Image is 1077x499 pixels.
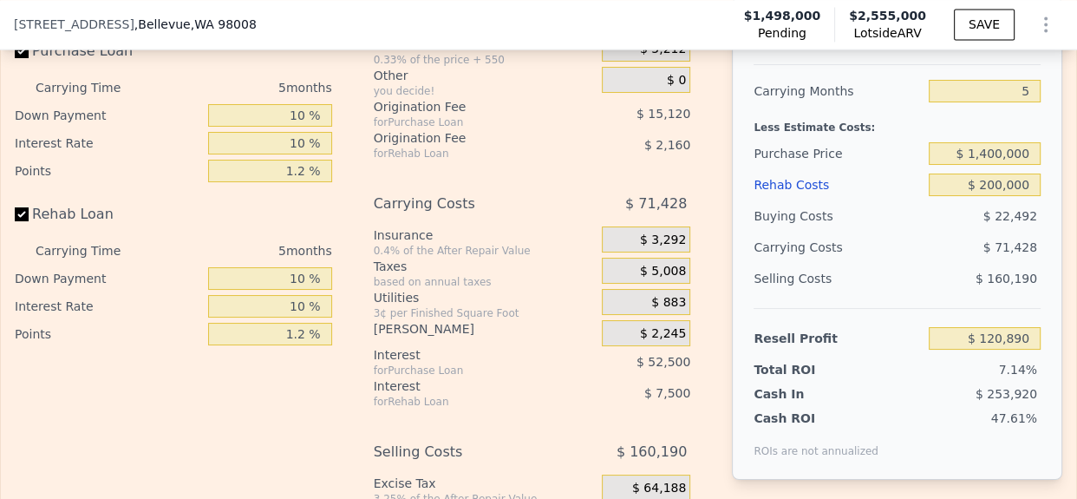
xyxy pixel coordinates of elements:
div: 5 months [151,74,332,102]
span: $ 15,120 [636,107,690,121]
span: [STREET_ADDRESS] [14,16,134,33]
div: Taxes [374,258,595,275]
input: Rehab Loan [15,207,29,221]
span: , Bellevue [134,16,257,33]
span: $ 71,428 [983,240,1037,254]
div: Rehab Costs [754,169,922,200]
span: $ 22,492 [983,209,1037,223]
span: $ 253,920 [976,387,1037,401]
div: Interest [374,346,560,364]
div: Down Payment [15,265,201,292]
span: $ 5,008 [640,264,686,279]
div: Down Payment [15,102,201,129]
span: , WA 98008 [191,17,257,31]
div: Carrying Costs [374,188,560,220]
div: for Purchase Loan [374,115,560,129]
span: $ 52,500 [636,355,690,369]
div: 3¢ per Finished Square Foot [374,306,595,320]
div: [PERSON_NAME] [374,320,595,338]
button: Show Options [1028,7,1063,42]
span: $ 883 [651,295,686,311]
span: Lotside ARV [849,24,926,42]
div: based on annual taxes [374,275,595,289]
div: Carrying Months [754,76,922,107]
div: 0.33% of the price + 550 [374,53,595,67]
button: SAVE [954,9,1015,40]
span: 47.61% [991,411,1037,425]
div: Total ROI [754,361,858,378]
div: Points [15,320,201,348]
div: Points [15,157,201,185]
div: Origination Fee [374,129,560,147]
div: Cash ROI [754,410,878,427]
div: Interest [374,378,560,395]
div: for Rehab Loan [374,395,560,409]
div: Cash In [754,385,858,403]
div: Carrying Time [36,237,144,265]
div: 0.4% of the After Repair Value [374,244,595,258]
div: Interest Rate [15,129,201,157]
div: Less Estimate Costs: [754,107,1041,138]
span: $ 0 [667,73,686,89]
span: $ 160,190 [976,272,1037,286]
div: ROIs are not annualized [754,427,878,458]
div: Utilities [374,289,595,306]
div: 5 months [151,237,332,265]
div: Resell Profit [754,323,922,354]
span: $ 5,212 [640,42,686,57]
div: Excise Tax [374,475,595,492]
div: Other [374,67,595,84]
div: for Rehab Loan [374,147,560,161]
div: Selling Costs [374,437,560,468]
span: 7.14% [999,363,1037,377]
div: Purchase Price [754,138,922,169]
span: $ 3,292 [640,233,686,248]
label: Rehab Loan [15,199,201,230]
div: Interest Rate [15,292,201,320]
label: Purchase Loan [15,36,201,67]
input: Purchase Loan [15,44,29,58]
span: $ 2,160 [644,138,690,152]
span: $2,555,000 [849,9,926,23]
span: $ 71,428 [625,188,687,220]
span: $ 64,188 [632,481,686,496]
div: Carrying Costs [754,232,858,263]
div: Insurance [374,227,595,244]
div: Selling Costs [754,263,922,294]
span: $ 160,190 [617,437,687,468]
div: for Purchase Loan [374,364,560,378]
span: Pending [758,24,806,42]
div: Origination Fee [374,98,560,115]
span: $ 7,500 [644,386,690,400]
div: you decide! [374,84,595,98]
div: Carrying Time [36,74,144,102]
span: $1,498,000 [744,7,821,24]
div: Buying Costs [754,200,922,232]
span: $ 2,245 [640,326,686,342]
